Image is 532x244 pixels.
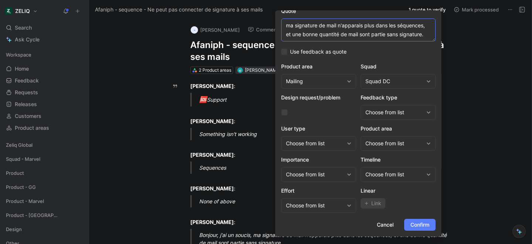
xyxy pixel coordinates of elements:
span: Confirm [410,220,429,229]
button: Confirm [404,219,436,231]
h2: Importance [281,155,356,164]
h2: Feedback type [361,93,436,102]
h2: Product area [281,62,356,71]
div: Choose from list [365,108,423,117]
div: Squad DC [365,77,423,86]
h2: Effort [281,186,356,195]
h2: Squad [361,62,436,71]
div: Choose from list [286,201,344,210]
h2: Linear [361,186,436,195]
button: Link [361,198,385,209]
h2: User type [281,124,356,133]
span: Link [371,199,381,208]
label: Quote [281,7,436,16]
div: Choose from list [365,139,423,148]
h2: Product area [361,124,436,133]
h2: Design request/problem [281,93,356,102]
div: Choose from list [365,170,423,179]
div: Choose from list [286,170,344,179]
span: Use feedback as quote [290,47,347,56]
div: Mailing [286,77,344,86]
button: Cancel [371,219,400,231]
span: Cancel [377,220,393,229]
h2: Timeline [361,155,436,164]
div: Choose from list [286,139,344,148]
